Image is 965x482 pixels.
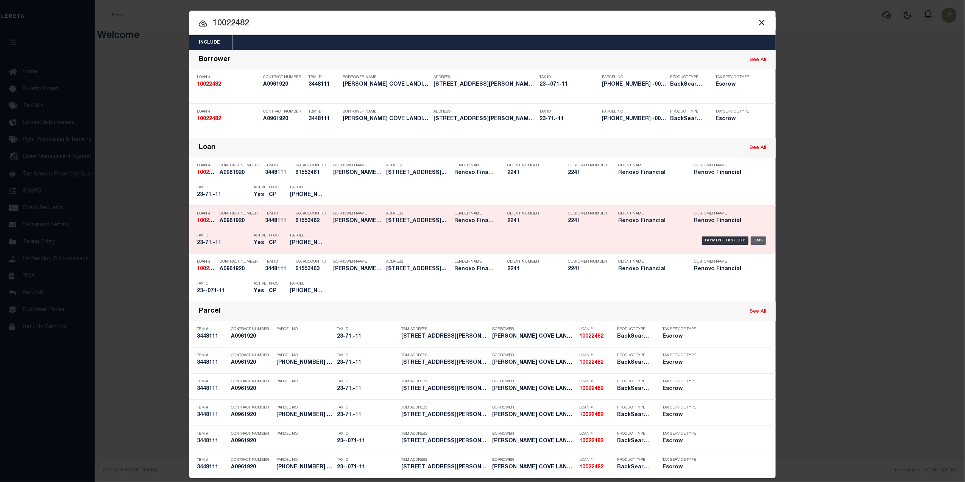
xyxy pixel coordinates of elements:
[694,266,758,272] h5: Renovo Financial
[386,266,451,272] h5: 14 Dalex Court 16 Glen Cove, NY...
[663,464,697,471] h5: Escrow
[197,211,216,216] p: Loan #
[337,458,398,462] p: Tax ID
[663,333,697,340] h5: Escrow
[197,360,227,366] h5: 3448111
[401,458,488,462] p: TBM Address
[663,458,697,462] p: Tax Service Type
[269,233,279,238] p: PPCC
[568,266,606,272] h5: 2241
[337,405,398,410] p: Tax ID
[694,211,758,216] p: Customer Name
[254,240,265,246] h5: Yes
[694,170,758,176] h5: Renovo Financial
[507,266,557,272] h5: 2241
[197,282,250,286] p: Tax ID
[492,412,575,418] h5: GLEN COVE LANDING LLC A NEW YOR...
[343,81,430,88] h5: GLEN COVE LANDING LLC A NEW YOR...
[492,438,575,444] h5: GLEN COVE LANDING LLC A NEW YOR...
[694,260,758,264] p: Customer Name
[617,333,651,340] h5: BackSearch,Escrow
[333,260,382,264] p: Borrower Name
[197,266,221,272] strong: 10022482
[265,170,292,176] h5: 3448111
[617,386,651,392] h5: BackSearch,Escrow
[343,110,430,114] p: Borrower Name
[492,432,575,436] p: Borrower
[401,464,488,471] h5: 14 DALEX CT # 16 Glen Cove, N...
[579,412,603,418] strong: 10022482
[433,75,536,80] p: Address
[231,379,273,384] p: Contract Number
[492,360,575,366] h5: GLEN COVE LANDING LLC A NEW YOR...
[492,386,575,392] h5: GLEN COVE LANDING LLC A NEW YOR...
[702,236,748,245] div: Payment History
[197,260,216,264] p: Loan #
[337,327,398,332] p: Tax ID
[401,405,488,410] p: TBM Address
[492,379,575,384] p: Borrower
[602,75,666,80] p: Parcel No
[602,81,666,88] h5: 005-23-071 -00110
[197,185,250,190] p: Tax ID
[617,432,651,436] p: Product Type
[750,58,766,63] a: See All
[716,81,753,88] h5: Escrow
[663,327,697,332] p: Tax Service Type
[579,386,603,391] strong: 10022482
[568,260,607,264] p: Customer Number
[751,236,766,245] div: OMS
[492,458,575,462] p: Borrower
[231,333,273,340] h5: A0961920
[220,163,261,168] p: Contract Number
[263,81,305,88] h5: A0961920
[618,163,683,168] p: Client Name
[568,163,607,168] p: Customer Number
[309,75,339,80] p: TBM ID
[579,465,603,470] strong: 10022482
[579,412,613,418] h5: 10022482
[231,464,273,471] h5: A0961920
[265,218,292,224] h5: 3448111
[579,405,613,410] p: Loan #
[197,81,259,88] h5: 10022482
[617,379,651,384] p: Product Type
[617,412,651,418] h5: BackSearch,Escrow
[337,360,398,366] h5: 23-71.-11
[231,327,273,332] p: Contract Number
[197,432,227,436] p: TBM #
[197,170,216,176] h5: 10022482
[333,266,382,272] h5: GLEN COVE LANDING LLC A NEW YOR...
[663,412,697,418] h5: Escrow
[333,211,382,216] p: Borrower Name
[716,75,753,80] p: Tax Service Type
[269,192,279,198] h5: CP
[263,75,305,80] p: Contract Number
[617,438,651,444] h5: BackSearch,Escrow
[401,379,488,384] p: TBM Address
[333,163,382,168] p: Borrower Name
[454,218,496,224] h5: Renovo Financial
[670,81,704,88] h5: BackSearch,Escrow
[337,353,398,358] p: Tax ID
[295,260,329,264] p: Tax Account ID
[750,146,766,150] a: See All
[602,116,666,122] h5: 005-23-071 -00110
[333,170,382,176] h5: GLEN COVE LANDING LLC A NEW YOR...
[670,75,704,80] p: Product Type
[579,438,613,444] h5: 10022482
[263,116,305,122] h5: A0961920
[220,211,261,216] p: Contract Number
[269,240,279,246] h5: CP
[507,211,557,216] p: Client Number
[197,438,227,444] h5: 3448111
[579,360,613,366] h5: 10022482
[295,211,329,216] p: Tax Account ID
[568,218,606,224] h5: 2241
[276,412,333,418] h5: 005-23-071 -00110
[507,163,557,168] p: Client Number
[579,360,603,365] strong: 10022482
[197,333,227,340] h5: 3448111
[263,110,305,114] p: Contract Number
[231,412,273,418] h5: A0961920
